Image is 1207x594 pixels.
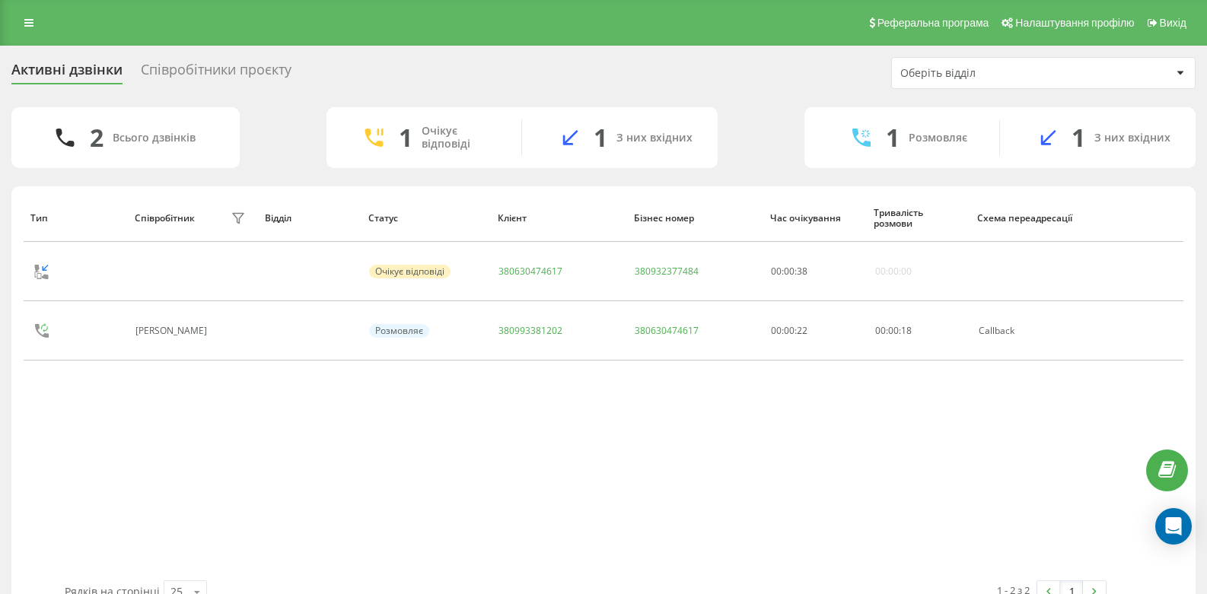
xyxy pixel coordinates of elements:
span: 18 [901,324,912,337]
span: Реферальна програма [877,17,989,29]
div: Активні дзвінки [11,62,123,85]
span: 00 [875,324,886,337]
div: 1 [886,123,900,152]
div: 00:00:00 [875,266,912,277]
div: : : [875,326,912,336]
span: Вихід [1160,17,1186,29]
span: 38 [797,265,807,278]
div: 1 [594,123,607,152]
div: 2 [90,123,104,152]
div: З них вхідних [1094,132,1170,145]
div: 1 [399,123,412,152]
span: 00 [784,265,795,278]
div: Співробітники проєкту [141,62,291,85]
div: Очікує відповіді [422,125,498,151]
span: Налаштування профілю [1015,17,1134,29]
div: Оберіть відділ [900,67,1082,80]
div: Розмовляє [369,324,429,338]
a: 380630474617 [498,265,562,278]
div: Співробітник [135,213,195,224]
div: Розмовляє [909,132,967,145]
div: Клієнт [498,213,619,224]
a: 380993381202 [498,324,562,337]
div: 00:00:22 [771,326,858,336]
div: Бізнес номер [634,213,756,224]
a: 380932377484 [635,265,699,278]
div: Очікує відповіді [369,265,451,278]
div: [PERSON_NAME] [135,326,211,336]
div: Open Intercom Messenger [1155,508,1192,545]
a: 380630474617 [635,324,699,337]
div: Час очікування [770,213,859,224]
div: Тривалість розмови [874,208,963,230]
div: 1 [1072,123,1085,152]
span: 00 [771,265,782,278]
div: Всього дзвінків [113,132,196,145]
div: З них вхідних [616,132,693,145]
div: Відділ [265,213,354,224]
div: : : [771,266,807,277]
div: Callback [979,326,1072,336]
div: Статус [368,213,483,224]
div: Тип [30,213,119,224]
span: 00 [888,324,899,337]
div: Схема переадресації [977,213,1072,224]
